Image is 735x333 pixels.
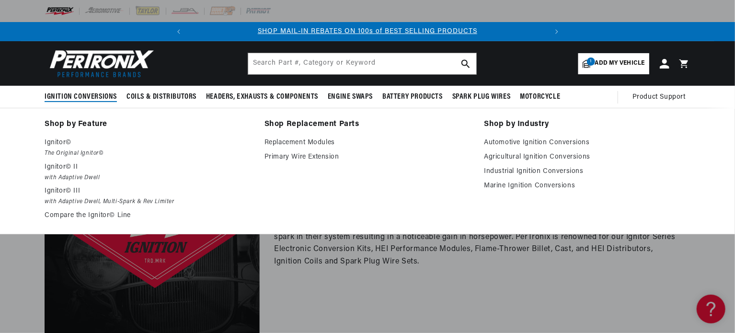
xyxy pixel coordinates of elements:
em: with Adaptive Dwell, Multi-Spark & Rev Limiter [45,197,251,207]
a: Compare the Ignitor© Line [45,210,251,221]
summary: Battery Products [378,86,448,108]
span: 1 [587,57,595,66]
a: Shop by Feature [45,118,251,131]
a: 1Add my vehicle [578,53,649,74]
p: Ignitor© III [45,185,251,197]
a: SHOP MAIL-IN REBATES ON 100s of BEST SELLING PRODUCTS [258,28,477,35]
summary: Product Support [632,86,690,109]
em: with Adaptive Dwell [45,173,251,183]
img: Pertronix [45,47,155,80]
summary: Ignition Conversions [45,86,122,108]
a: Replacement Modules [264,137,471,149]
div: Announcement [188,26,547,37]
a: Ignitor© III with Adaptive Dwell, Multi-Spark & Rev Limiter [45,185,251,207]
summary: Coils & Distributors [122,86,201,108]
a: Shop Replacement Parts [264,118,471,131]
span: Engine Swaps [328,92,373,102]
a: Ignitor© II with Adaptive Dwell [45,161,251,183]
summary: Headers, Exhausts & Components [201,86,323,108]
span: Spark Plug Wires [452,92,511,102]
span: Coils & Distributors [126,92,196,102]
a: Industrial Ignition Conversions [484,166,690,177]
input: Search Part #, Category or Keyword [248,53,476,74]
span: Headers, Exhausts & Components [206,92,318,102]
a: Agricultural Ignition Conversions [484,151,690,163]
a: Shop by Industry [484,118,690,131]
a: Ignitor© The Original Ignitor© [45,137,251,159]
p: PerTronix manufactures the aftermarket's finest ignition products for enthusiasts who want to upg... [274,219,676,268]
span: Ignition Conversions [45,92,117,102]
span: Battery Products [382,92,443,102]
p: Ignitor© II [45,161,251,173]
a: Marine Ignition Conversions [484,180,690,192]
span: Product Support [632,92,686,103]
p: Ignitor© [45,137,251,149]
span: Motorcycle [520,92,560,102]
summary: Engine Swaps [323,86,378,108]
a: Primary Wire Extension [264,151,471,163]
summary: Spark Plug Wires [448,86,516,108]
slideshow-component: Translation missing: en.sections.announcements.announcement_bar [21,22,714,41]
button: Translation missing: en.sections.announcements.previous_announcement [169,22,188,41]
button: search button [455,53,476,74]
em: The Original Ignitor© [45,149,251,159]
summary: Motorcycle [515,86,565,108]
span: Add my vehicle [595,59,645,68]
div: 1 of 2 [188,26,547,37]
button: Translation missing: en.sections.announcements.next_announcement [547,22,566,41]
a: Automotive Ignition Conversions [484,137,690,149]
